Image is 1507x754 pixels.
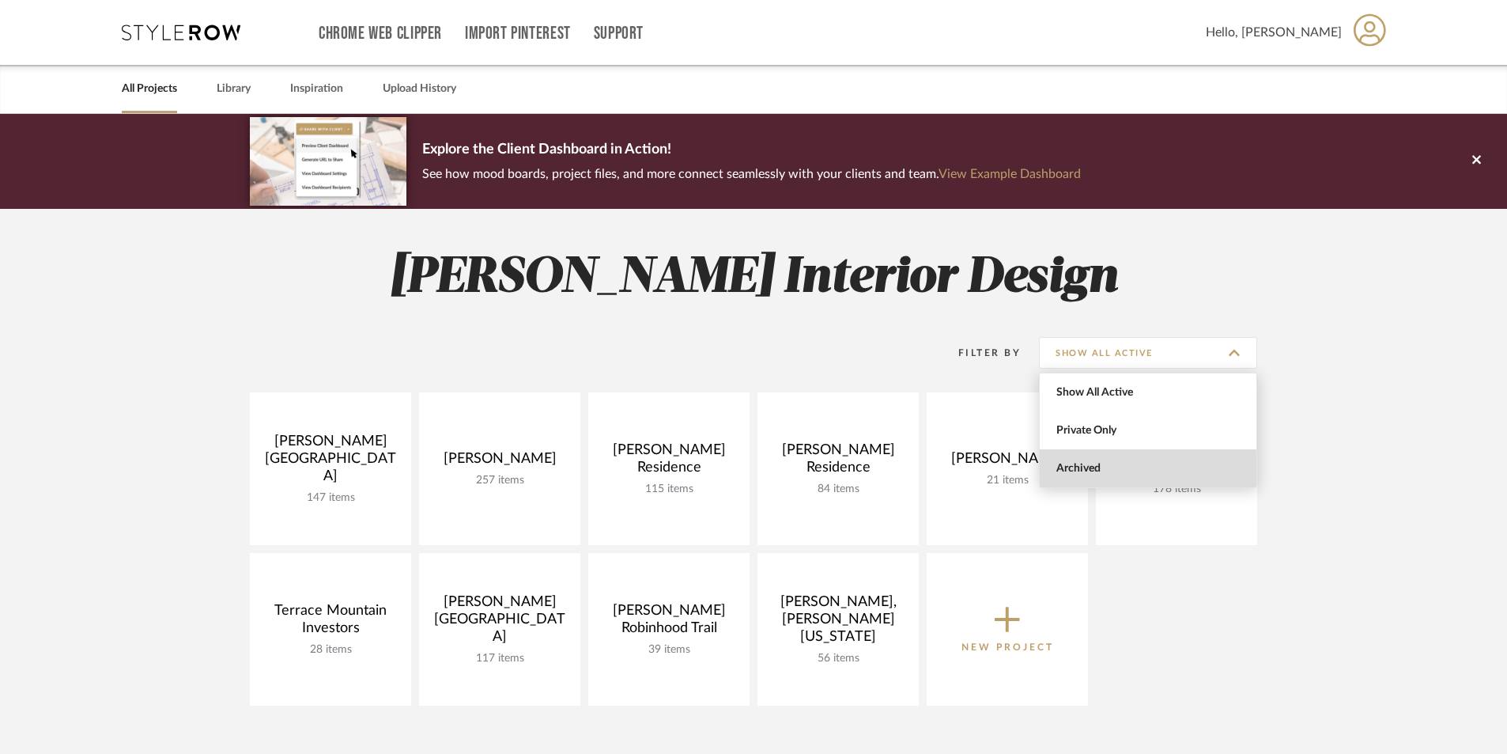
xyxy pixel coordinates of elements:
div: 117 items [432,652,568,665]
div: 84 items [770,483,906,496]
a: Library [217,78,251,100]
h2: [PERSON_NAME] Interior Design [184,248,1323,308]
div: [PERSON_NAME][GEOGRAPHIC_DATA] [432,593,568,652]
div: 147 items [262,491,398,505]
div: [PERSON_NAME] Robinhood Trail [601,602,737,643]
span: Hello, [PERSON_NAME] [1206,23,1342,42]
a: All Projects [122,78,177,100]
div: 115 items [601,483,737,496]
div: 21 items [939,474,1075,487]
a: Chrome Web Clipper [319,27,442,40]
button: New Project [927,553,1088,706]
div: Terrace Mountain Investors [262,602,398,643]
div: [PERSON_NAME] [432,450,568,474]
p: New Project [961,639,1054,655]
a: Inspiration [290,78,343,100]
a: Upload History [383,78,456,100]
img: d5d033c5-7b12-40c2-a960-1ecee1989c38.png [250,117,406,205]
div: 56 items [770,652,906,665]
p: Explore the Client Dashboard in Action! [422,138,1081,163]
div: [PERSON_NAME] Residence [601,441,737,483]
div: [PERSON_NAME], [PERSON_NAME] [US_STATE] [770,593,906,652]
a: Support [594,27,644,40]
div: 257 items [432,474,568,487]
div: [PERSON_NAME] [939,450,1075,474]
div: 39 items [601,643,737,657]
div: 28 items [262,643,398,657]
p: See how mood boards, project files, and more connect seamlessly with your clients and team. [422,163,1081,185]
a: Import Pinterest [465,27,571,40]
span: Archived [1056,462,1244,476]
span: Private Only [1056,424,1244,438]
span: Show All Active [1056,386,1244,400]
div: [PERSON_NAME] Residence [770,441,906,483]
div: 178 items [1109,483,1245,496]
div: [PERSON_NAME][GEOGRAPHIC_DATA] [262,433,398,491]
div: Filter By [938,345,1021,361]
a: View Example Dashboard [939,168,1081,180]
